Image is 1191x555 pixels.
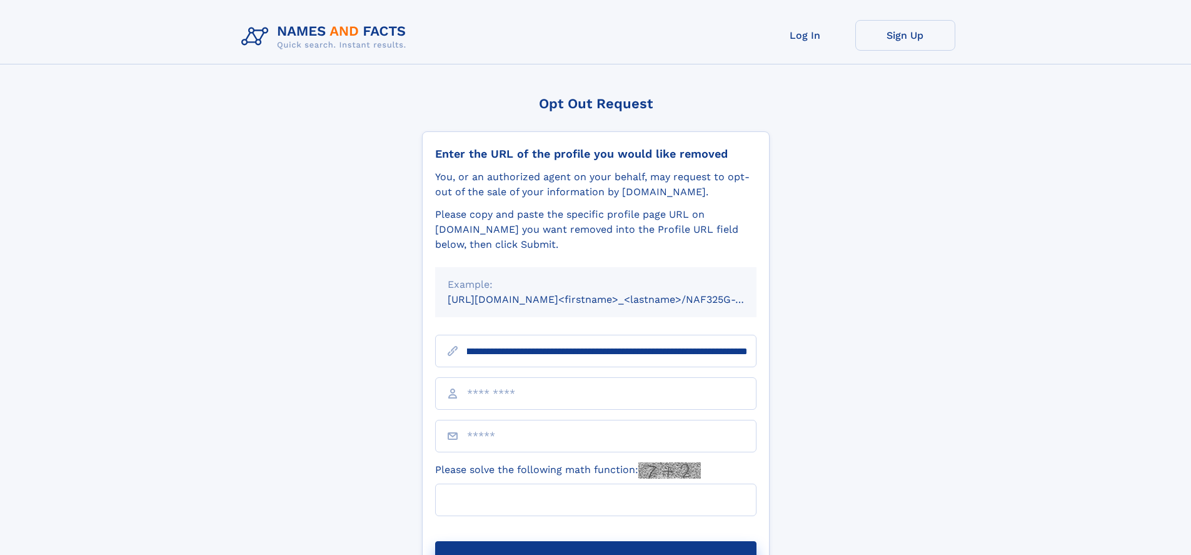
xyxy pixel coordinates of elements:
[448,293,780,305] small: [URL][DOMAIN_NAME]<firstname>_<lastname>/NAF325G-xxxxxxxx
[448,277,744,292] div: Example:
[755,20,855,51] a: Log In
[435,207,756,252] div: Please copy and paste the specific profile page URL on [DOMAIN_NAME] you want removed into the Pr...
[855,20,955,51] a: Sign Up
[435,170,756,200] div: You, or an authorized agent on your behalf, may request to opt-out of the sale of your informatio...
[435,462,701,479] label: Please solve the following math function:
[422,96,770,111] div: Opt Out Request
[236,20,416,54] img: Logo Names and Facts
[435,147,756,161] div: Enter the URL of the profile you would like removed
